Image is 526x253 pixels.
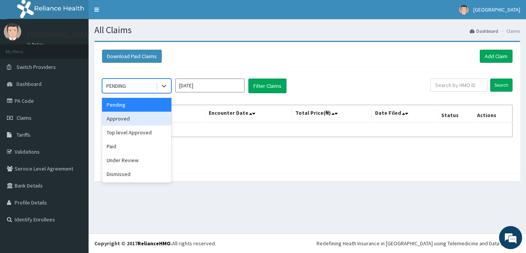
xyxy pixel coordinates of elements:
span: Tariffs [17,131,30,138]
div: Top level Approved [102,126,171,139]
span: Claims [17,114,32,121]
th: Date Filed [372,105,438,123]
img: User Image [459,5,469,15]
input: Select Month and Year [175,79,245,92]
p: [GEOGRAPHIC_DATA] [27,31,90,38]
a: Add Claim [480,50,513,63]
img: User Image [4,23,21,40]
input: Search [490,79,513,92]
div: Approved [102,112,171,126]
span: Dashboard [17,80,42,87]
footer: All rights reserved. [89,233,526,253]
div: Dismissed [102,167,171,181]
strong: Copyright © 2017 . [94,240,172,247]
a: RelianceHMO [137,240,171,247]
div: Pending [102,98,171,112]
span: Switch Providers [17,64,56,70]
input: Search by HMO ID [430,79,487,92]
button: Download Paid Claims [102,50,162,63]
th: Total Price(₦) [292,105,372,123]
h1: All Claims [94,25,520,35]
li: Claims [499,28,520,34]
span: [GEOGRAPHIC_DATA] [473,6,520,13]
th: Status [438,105,474,123]
th: Actions [474,105,512,123]
div: Under Review [102,153,171,167]
button: Filter Claims [248,79,286,93]
th: Encounter Date [206,105,292,123]
div: Redefining Heath Insurance in [GEOGRAPHIC_DATA] using Telemedicine and Data Science! [317,240,520,247]
a: Dashboard [470,28,498,34]
a: Online [27,42,45,47]
div: PENDING [106,82,126,90]
div: Paid [102,139,171,153]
